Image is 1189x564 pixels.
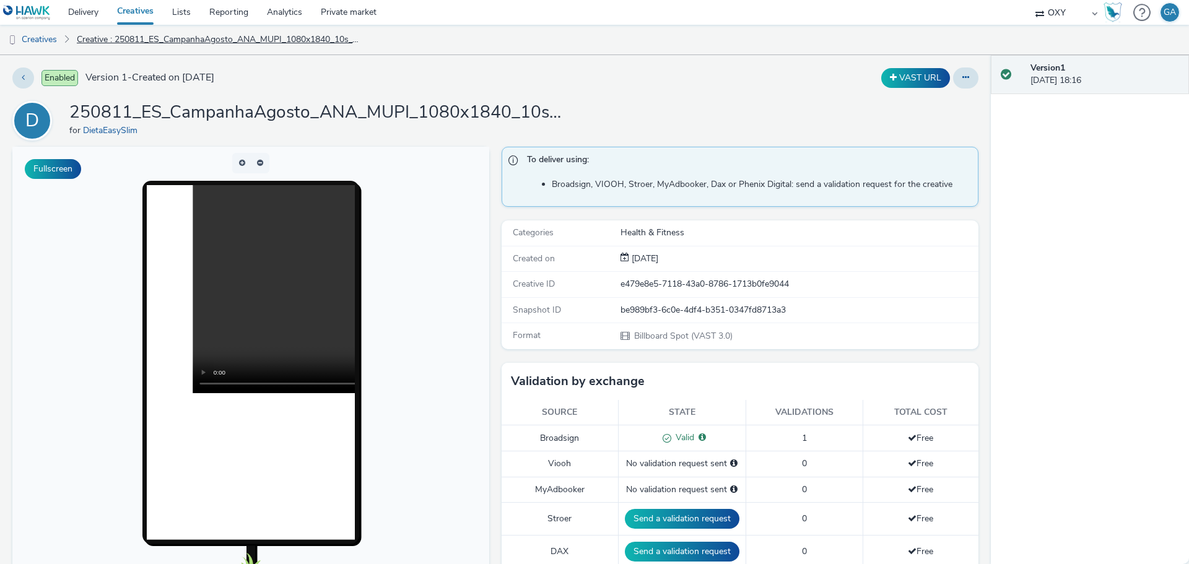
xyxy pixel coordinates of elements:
[625,509,739,529] button: Send a validation request
[802,513,807,524] span: 0
[3,5,51,20] img: undefined Logo
[527,154,965,170] span: To deliver using:
[908,513,933,524] span: Free
[502,425,618,451] td: Broadsign
[629,253,658,265] div: Creation 16 September 2025, 18:16
[802,432,807,444] span: 1
[1030,62,1065,74] strong: Version 1
[746,400,863,425] th: Validations
[621,227,977,239] div: Health & Fitness
[71,25,368,54] a: Creative : 250811_ES_CampanhaAgosto_ANA_MUPI_1080x1840_10s_VV.mp4
[908,432,933,444] span: Free
[513,227,554,238] span: Categories
[69,124,83,136] span: for
[878,68,953,88] div: Duplicate the creative as a VAST URL
[85,71,214,85] span: Version 1 - Created on [DATE]
[513,329,541,341] span: Format
[629,253,658,264] span: [DATE]
[908,545,933,557] span: Free
[908,458,933,469] span: Free
[12,115,57,126] a: D
[621,278,977,290] div: e479e8e5-7118-43a0-8786-1713b0fe9044
[625,542,739,562] button: Send a validation request
[502,477,618,502] td: MyAdbooker
[513,304,561,316] span: Snapshot ID
[502,400,618,425] th: Source
[69,101,565,124] h1: 250811_ES_CampanhaAgosto_ANA_MUPI_1080x1840_10s_VV.mp4
[502,451,618,477] td: Viooh
[6,34,19,46] img: dooh
[625,484,739,496] div: No validation request sent
[513,278,555,290] span: Creative ID
[502,503,618,536] td: Stroer
[1164,3,1176,22] div: GA
[730,458,738,470] div: Please select a deal below and click on Send to send a validation request to Viooh.
[908,484,933,495] span: Free
[1104,2,1122,22] img: Hawk Academy
[802,545,807,557] span: 0
[1104,2,1127,22] a: Hawk Academy
[881,68,950,88] button: VAST URL
[621,304,977,316] div: be989bf3-6c0e-4df4-b351-0347fd8713a3
[552,178,972,191] li: Broadsign, VIOOH, Stroer, MyAdbooker, Dax or Phenix Digital: send a validation request for the cr...
[802,484,807,495] span: 0
[1030,62,1179,87] div: [DATE] 18:16
[863,400,978,425] th: Total cost
[625,458,739,470] div: No validation request sent
[618,400,746,425] th: State
[41,70,78,86] span: Enabled
[802,458,807,469] span: 0
[511,372,645,391] h3: Validation by exchange
[25,159,81,179] button: Fullscreen
[671,432,694,443] span: Valid
[83,124,142,136] a: DietaEasySlim
[513,253,555,264] span: Created on
[633,330,733,342] span: Billboard Spot (VAST 3.0)
[25,103,39,138] div: D
[730,484,738,496] div: Please select a deal below and click on Send to send a validation request to MyAdbooker.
